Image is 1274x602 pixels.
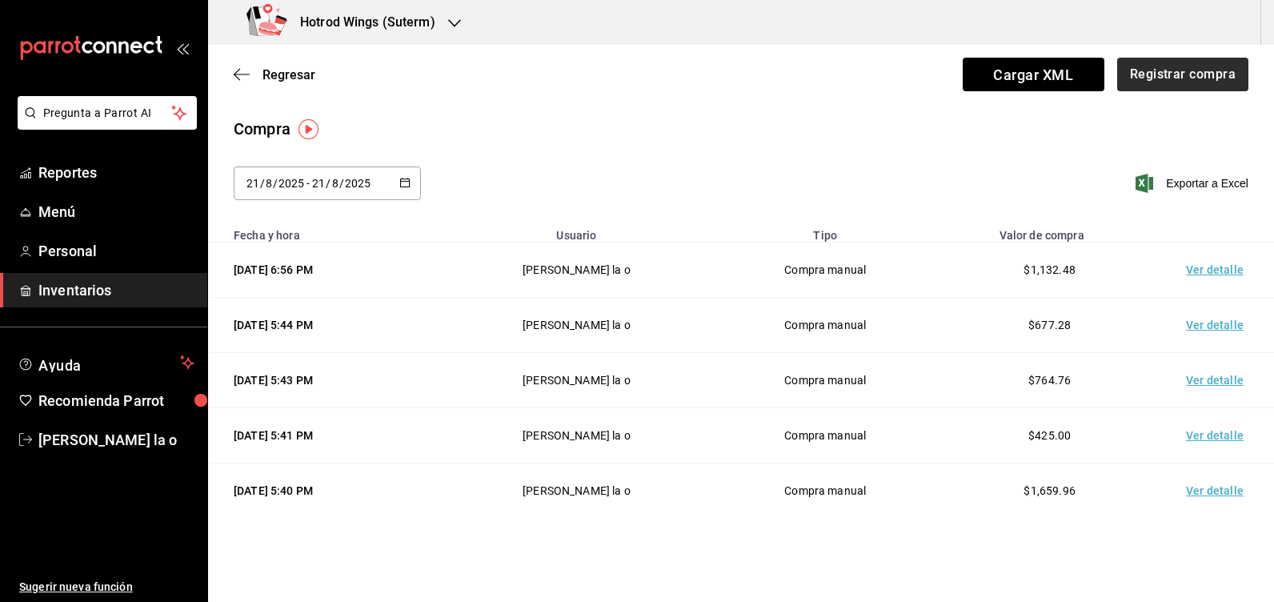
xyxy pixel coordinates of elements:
[43,105,172,122] span: Pregunta a Parrot AI
[265,177,273,190] input: Month
[38,279,194,301] span: Inventarios
[713,298,937,353] td: Compra manual
[344,177,371,190] input: Year
[1162,243,1274,298] td: Ver detalle
[326,177,331,190] span: /
[306,177,310,190] span: -
[273,177,278,190] span: /
[246,177,260,190] input: Day
[331,177,339,190] input: Month
[1162,353,1274,408] td: Ver detalle
[38,201,194,223] span: Menú
[1162,464,1274,519] td: Ver detalle
[440,464,713,519] td: [PERSON_NAME] la o
[1028,429,1071,442] span: $425.00
[1139,174,1248,193] button: Exportar a Excel
[1024,263,1075,276] span: $1,132.48
[937,219,1162,243] th: Valor de compra
[311,177,326,190] input: Day
[440,408,713,464] td: [PERSON_NAME] la o
[1117,58,1248,91] button: Registrar compra
[38,353,174,372] span: Ayuda
[18,96,197,130] button: Pregunta a Parrot AI
[234,262,421,278] div: [DATE] 6:56 PM
[176,42,189,54] button: open_drawer_menu
[38,240,194,262] span: Personal
[38,429,194,451] span: [PERSON_NAME] la o
[234,117,290,141] div: Compra
[1162,298,1274,353] td: Ver detalle
[440,219,713,243] th: Usuario
[440,298,713,353] td: [PERSON_NAME] la o
[208,219,440,243] th: Fecha y hora
[440,243,713,298] td: [PERSON_NAME] la o
[38,390,194,411] span: Recomienda Parrot
[260,177,265,190] span: /
[298,119,318,139] img: Tooltip marker
[1028,319,1071,331] span: $677.28
[1162,408,1274,464] td: Ver detalle
[287,13,435,32] h3: Hotrod Wings (Suterm)
[234,317,421,333] div: [DATE] 5:44 PM
[1024,484,1075,497] span: $1,659.96
[713,464,937,519] td: Compra manual
[713,243,937,298] td: Compra manual
[713,353,937,408] td: Compra manual
[713,408,937,464] td: Compra manual
[11,116,197,133] a: Pregunta a Parrot AI
[963,58,1104,91] span: Cargar XML
[38,162,194,183] span: Reportes
[713,219,937,243] th: Tipo
[234,67,315,82] button: Regresar
[1028,374,1071,387] span: $764.76
[339,177,344,190] span: /
[234,483,421,499] div: [DATE] 5:40 PM
[234,372,421,388] div: [DATE] 5:43 PM
[262,67,315,82] span: Regresar
[19,579,194,596] span: Sugerir nueva función
[278,177,305,190] input: Year
[440,353,713,408] td: [PERSON_NAME] la o
[234,427,421,443] div: [DATE] 5:41 PM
